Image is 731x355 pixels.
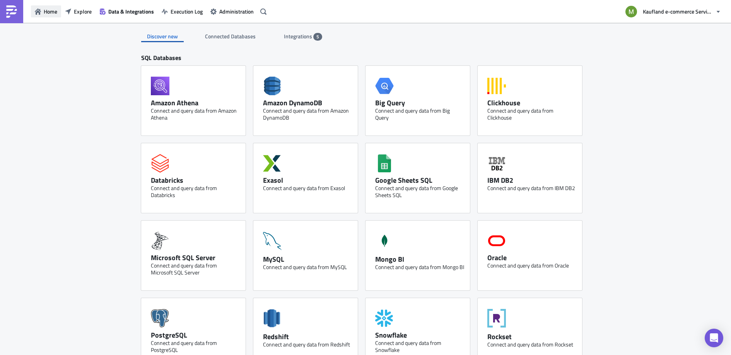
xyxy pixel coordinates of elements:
[205,32,257,40] span: Connected Databases
[625,5,638,18] img: Avatar
[141,31,184,42] div: Discover new
[487,154,506,173] svg: IBM DB2
[705,329,723,347] div: Open Intercom Messenger
[375,331,464,340] div: Snowflake
[487,185,576,192] div: Connect and query data from IBM DB2
[375,255,464,264] div: Mongo BI
[487,341,576,348] div: Connect and query data from Rockset
[487,176,576,185] div: IBM DB2
[61,5,96,17] button: Explore
[263,332,352,341] div: Redshift
[219,7,254,15] span: Administration
[108,7,154,15] span: Data & Integrations
[263,255,352,264] div: MySQL
[151,331,240,340] div: PostgreSQL
[316,34,319,40] span: 5
[263,98,352,107] div: Amazon DynamoDB
[96,5,158,17] button: Data & Integrations
[151,340,240,353] div: Connect and query data from PostgreSQL
[44,7,57,15] span: Home
[284,32,313,40] span: Integrations
[375,176,464,185] div: Google Sheets SQL
[487,98,576,107] div: Clickhouse
[263,264,352,271] div: Connect and query data from MySQL
[141,54,590,66] div: SQL Databases
[487,107,576,121] div: Connect and query data from Clickhouse
[151,107,240,121] div: Connect and query data from Amazon Athena
[74,7,92,15] span: Explore
[151,185,240,199] div: Connect and query data from Databricks
[151,176,240,185] div: Databricks
[375,185,464,199] div: Connect and query data from Google Sheets SQL
[263,185,352,192] div: Connect and query data from Exasol
[31,5,61,17] button: Home
[5,5,18,18] img: PushMetrics
[487,332,576,341] div: Rockset
[487,262,576,269] div: Connect and query data from Oracle
[151,253,240,262] div: Microsoft SQL Server
[151,98,240,107] div: Amazon Athena
[207,5,258,17] button: Administration
[375,107,464,121] div: Connect and query data from Big Query
[263,341,352,348] div: Connect and query data from Redshift
[487,253,576,262] div: Oracle
[375,340,464,353] div: Connect and query data from Snowflake
[158,5,207,17] button: Execution Log
[643,7,712,15] span: Kaufland e-commerce Services GmbH & Co. KG
[375,264,464,271] div: Connect and query data from Mongo BI
[375,98,464,107] div: Big Query
[151,262,240,276] div: Connect and query data from Microsoft SQL Server
[621,3,725,20] button: Kaufland e-commerce Services GmbH & Co. KG
[171,7,203,15] span: Execution Log
[263,107,352,121] div: Connect and query data from Amazon DynamoDB
[263,176,352,185] div: Exasol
